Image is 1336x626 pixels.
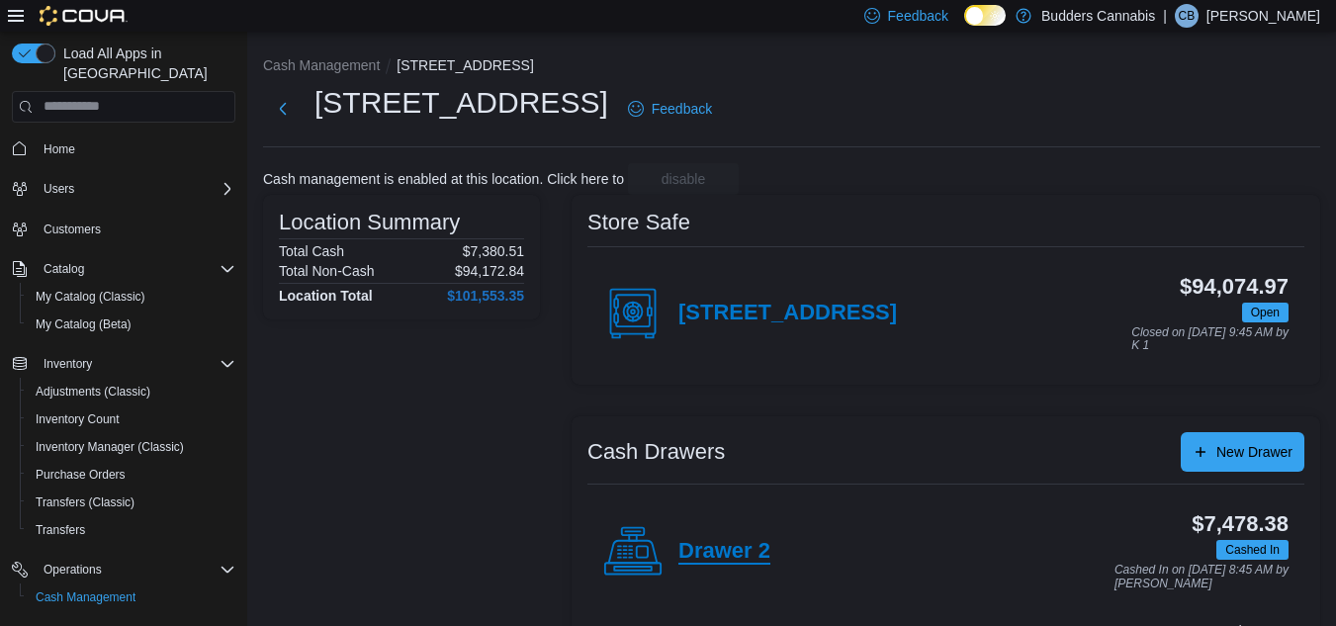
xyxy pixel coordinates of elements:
span: My Catalog (Classic) [36,289,145,305]
button: Next [263,89,303,129]
a: Inventory Count [28,407,128,431]
input: Dark Mode [964,5,1006,26]
span: Transfers (Classic) [28,491,235,514]
span: Open [1251,304,1280,321]
button: Adjustments (Classic) [20,378,243,405]
h6: Total Cash [279,243,344,259]
span: Transfers [36,522,85,538]
button: Users [4,175,243,203]
h3: Store Safe [587,211,690,234]
span: Open [1242,303,1289,322]
span: Cashed In [1216,540,1289,560]
p: $7,380.51 [463,243,524,259]
span: CB [1179,4,1196,28]
a: Adjustments (Classic) [28,380,158,403]
span: disable [662,169,705,189]
h4: Drawer 2 [678,539,770,565]
a: Inventory Manager (Classic) [28,435,192,459]
span: Cashed In [1225,541,1280,559]
span: Customers [44,222,101,237]
span: Operations [36,558,235,581]
button: Cash Management [20,583,243,611]
span: Customers [36,217,235,241]
h4: Location Total [279,288,373,304]
span: Purchase Orders [28,463,235,487]
span: Inventory Count [36,411,120,427]
h4: $101,553.35 [447,288,524,304]
button: Customers [4,215,243,243]
h4: [STREET_ADDRESS] [678,301,897,326]
span: Home [36,136,235,161]
span: Load All Apps in [GEOGRAPHIC_DATA] [55,44,235,83]
span: Inventory [36,352,235,376]
nav: An example of EuiBreadcrumbs [263,55,1320,79]
a: Transfers (Classic) [28,491,142,514]
a: Customers [36,218,109,241]
button: Catalog [36,257,92,281]
button: Purchase Orders [20,461,243,489]
button: My Catalog (Beta) [20,311,243,338]
a: Feedback [620,89,720,129]
span: Catalog [44,261,84,277]
a: Cash Management [28,585,143,609]
span: Users [44,181,74,197]
h6: Total Non-Cash [279,263,375,279]
p: $94,172.84 [455,263,524,279]
button: Inventory Count [20,405,243,433]
span: Adjustments (Classic) [28,380,235,403]
p: Cashed In on [DATE] 8:45 AM by [PERSON_NAME] [1114,564,1289,590]
img: Cova [40,6,128,26]
button: Operations [4,556,243,583]
p: Budders Cannabis [1041,4,1155,28]
span: Home [44,141,75,157]
span: New Drawer [1216,442,1292,462]
button: New Drawer [1181,432,1304,472]
span: Catalog [36,257,235,281]
a: Purchase Orders [28,463,134,487]
span: Purchase Orders [36,467,126,483]
button: My Catalog (Classic) [20,283,243,311]
span: Inventory Manager (Classic) [28,435,235,459]
p: [PERSON_NAME] [1206,4,1320,28]
span: Feedback [652,99,712,119]
span: Transfers (Classic) [36,494,134,510]
button: Catalog [4,255,243,283]
button: Inventory Manager (Classic) [20,433,243,461]
button: disable [628,163,739,195]
span: Inventory Manager (Classic) [36,439,184,455]
button: [STREET_ADDRESS] [397,57,533,73]
button: Transfers (Classic) [20,489,243,516]
h3: $94,074.97 [1180,275,1289,299]
span: My Catalog (Classic) [28,285,235,309]
button: Cash Management [263,57,380,73]
p: Closed on [DATE] 9:45 AM by K 1 [1131,326,1289,353]
span: Transfers [28,518,235,542]
p: | [1163,4,1167,28]
button: Inventory [36,352,100,376]
button: Home [4,134,243,163]
div: Caleb Bains [1175,4,1199,28]
h3: Location Summary [279,211,460,234]
span: My Catalog (Beta) [28,313,235,336]
h1: [STREET_ADDRESS] [314,83,608,123]
span: Inventory [44,356,92,372]
a: Transfers [28,518,93,542]
h3: Cash Drawers [587,440,725,464]
button: Users [36,177,82,201]
span: My Catalog (Beta) [36,316,132,332]
span: Operations [44,562,102,578]
a: Home [36,137,83,161]
h3: $7,478.38 [1192,512,1289,536]
p: Cash management is enabled at this location. Click here to [263,171,624,187]
span: Adjustments (Classic) [36,384,150,400]
span: Cash Management [36,589,135,605]
a: My Catalog (Classic) [28,285,153,309]
span: Cash Management [28,585,235,609]
span: Users [36,177,235,201]
button: Operations [36,558,110,581]
a: My Catalog (Beta) [28,313,139,336]
span: Dark Mode [964,26,965,27]
button: Inventory [4,350,243,378]
button: Transfers [20,516,243,544]
span: Inventory Count [28,407,235,431]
